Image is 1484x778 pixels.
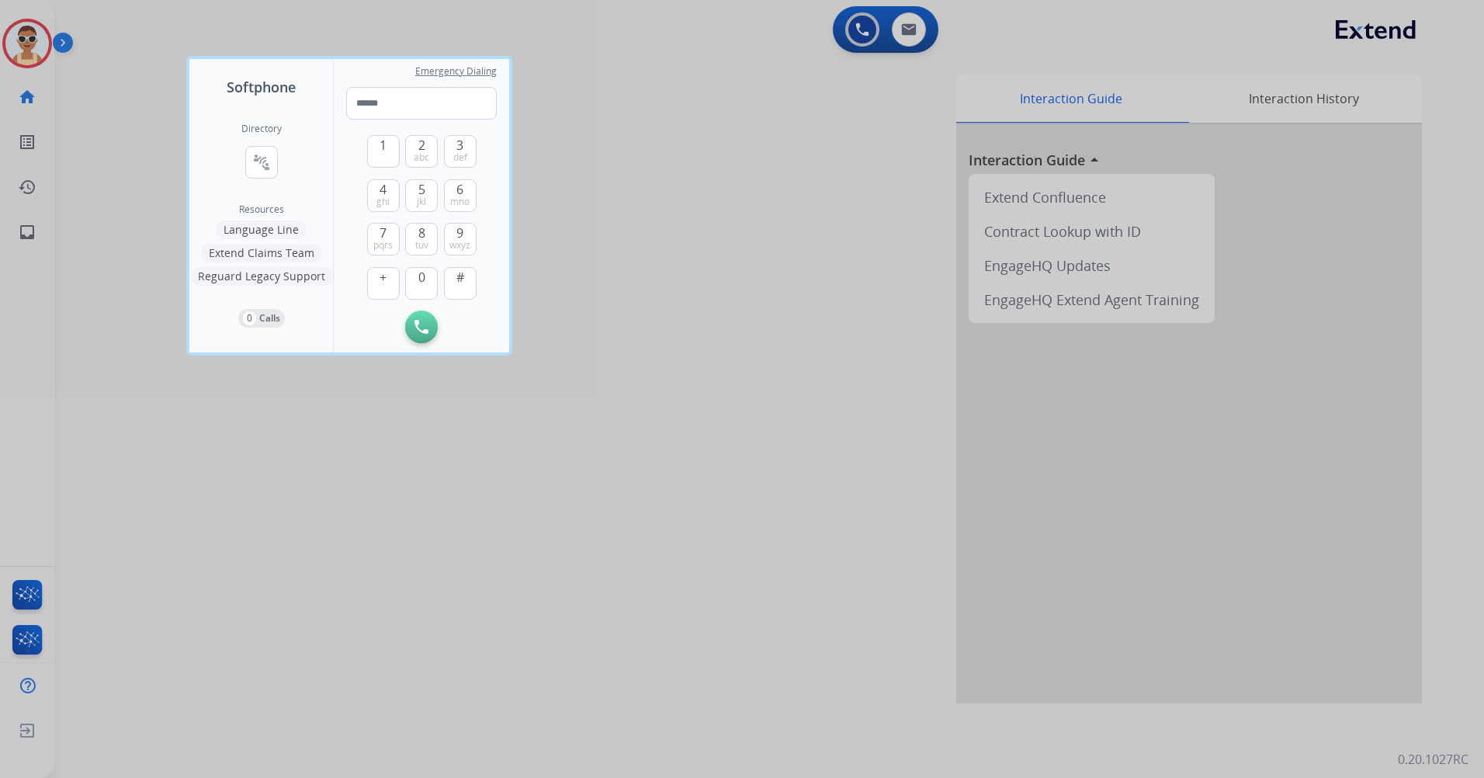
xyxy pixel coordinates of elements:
span: 0 [418,268,425,287]
button: 7pqrs [367,223,400,255]
p: Calls [259,311,280,325]
button: 5jkl [405,179,438,212]
mat-icon: connect_without_contact [252,153,271,172]
span: Resources [239,203,284,216]
span: jkl [417,196,426,208]
span: # [456,268,464,287]
span: def [453,151,467,164]
button: Language Line [216,221,307,239]
span: 6 [456,180,463,199]
button: 2abc [405,135,438,168]
p: 0 [243,311,256,325]
button: + [367,267,400,300]
button: 4ghi [367,179,400,212]
button: 3def [444,135,477,168]
button: 9wxyz [444,223,477,255]
span: 3 [456,136,463,155]
button: Reguard Legacy Support [190,267,333,286]
button: 0 [405,267,438,300]
span: 2 [418,136,425,155]
button: # [444,267,477,300]
span: ghi [376,196,390,208]
span: Emergency Dialing [415,65,497,78]
span: + [380,268,387,287]
span: tuv [415,239,428,252]
span: 9 [456,224,463,242]
span: abc [414,151,429,164]
span: 8 [418,224,425,242]
span: wxyz [449,239,470,252]
span: 5 [418,180,425,199]
button: 0Calls [238,309,285,328]
p: 0.20.1027RC [1398,750,1468,769]
span: mno [450,196,470,208]
span: 4 [380,180,387,199]
span: pqrs [373,239,393,252]
button: 1 [367,135,400,168]
button: 8tuv [405,223,438,255]
button: 6mno [444,179,477,212]
span: Softphone [227,76,296,98]
button: Extend Claims Team [201,244,322,262]
img: call-button [414,320,428,334]
span: 7 [380,224,387,242]
h2: Directory [241,123,282,135]
span: 1 [380,136,387,155]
